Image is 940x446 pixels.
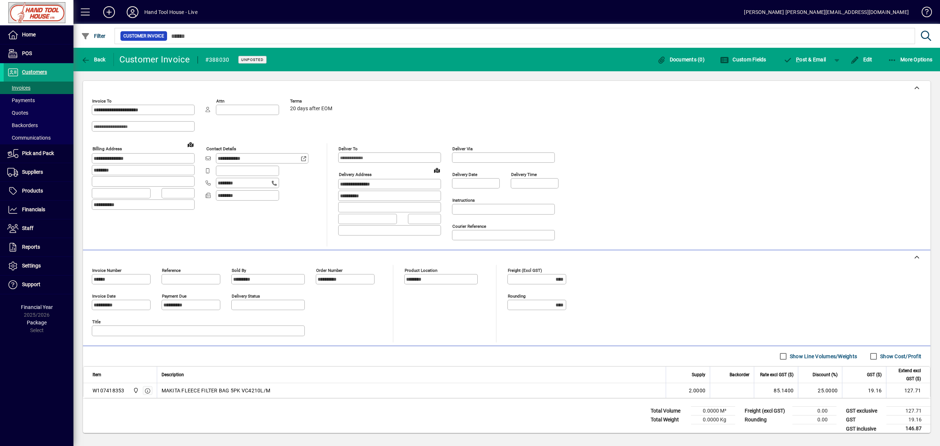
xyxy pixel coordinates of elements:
[4,238,73,256] a: Reports
[4,163,73,181] a: Suppliers
[796,57,799,62] span: P
[22,225,33,231] span: Staff
[741,407,792,416] td: Freight (excl GST)
[886,53,934,66] button: More Options
[886,424,930,434] td: 146.87
[842,424,886,434] td: GST inclusive
[22,50,32,56] span: POS
[647,416,691,424] td: Total Weight
[92,294,116,299] mat-label: Invoice date
[511,172,537,177] mat-label: Delivery time
[4,132,73,144] a: Communications
[7,97,35,103] span: Payments
[405,268,437,273] mat-label: Product location
[339,146,358,151] mat-label: Deliver To
[22,244,40,250] span: Reports
[655,53,706,66] button: Documents (0)
[647,407,691,416] td: Total Volume
[792,407,836,416] td: 0.00
[162,371,184,379] span: Description
[788,353,857,360] label: Show Line Volumes/Weights
[730,371,749,379] span: Backorder
[162,387,271,394] span: MAKITA FLEECE FILTER BAG 5PK VC4210L/M
[4,257,73,275] a: Settings
[73,53,114,66] app-page-header-button: Back
[22,150,54,156] span: Pick and Pack
[4,26,73,44] a: Home
[4,107,73,119] a: Quotes
[7,85,30,91] span: Invoices
[431,164,443,176] a: View on map
[4,219,73,238] a: Staff
[81,57,106,62] span: Back
[850,57,872,62] span: Edit
[813,371,838,379] span: Discount (%)
[79,53,108,66] button: Back
[4,94,73,107] a: Payments
[131,386,140,395] span: Frankton
[119,54,190,65] div: Customer Invoice
[22,281,40,287] span: Support
[232,268,246,273] mat-label: Sold by
[692,371,705,379] span: Supply
[691,407,735,416] td: 0.0000 M³
[123,32,164,40] span: Customer Invoice
[744,6,909,18] div: [PERSON_NAME] [PERSON_NAME][EMAIL_ADDRESS][DOMAIN_NAME]
[888,57,933,62] span: More Options
[720,57,766,62] span: Custom Fields
[452,146,473,151] mat-label: Deliver via
[691,416,735,424] td: 0.0000 Kg
[792,416,836,424] td: 0.00
[4,276,73,294] a: Support
[508,268,542,273] mat-label: Freight (excl GST)
[4,182,73,200] a: Products
[886,407,930,416] td: 127.71
[4,119,73,132] a: Backorders
[780,53,830,66] button: Post & Email
[22,206,45,212] span: Financials
[508,294,525,299] mat-label: Rounding
[22,32,36,37] span: Home
[22,188,43,194] span: Products
[79,29,108,43] button: Filter
[92,319,101,324] mat-label: Title
[27,320,47,325] span: Package
[162,294,187,299] mat-label: Payment due
[121,6,144,19] button: Profile
[92,268,122,273] mat-label: Invoice number
[842,416,886,424] td: GST
[849,53,874,66] button: Edit
[241,57,264,62] span: Unposted
[4,201,73,219] a: Financials
[798,383,842,398] td: 25.0000
[452,198,475,203] mat-label: Instructions
[93,387,124,394] div: W107418353
[316,268,343,273] mat-label: Order number
[232,294,260,299] mat-label: Delivery status
[4,144,73,163] a: Pick and Pack
[657,57,705,62] span: Documents (0)
[81,33,106,39] span: Filter
[4,82,73,94] a: Invoices
[93,371,101,379] span: Item
[891,367,921,383] span: Extend excl GST ($)
[760,371,793,379] span: Rate excl GST ($)
[886,383,930,398] td: 127.71
[879,353,921,360] label: Show Cost/Profit
[842,407,886,416] td: GST exclusive
[7,122,38,128] span: Backorders
[22,69,47,75] span: Customers
[718,53,768,66] button: Custom Fields
[784,57,826,62] span: ost & Email
[144,6,198,18] div: Hand Tool House - Live
[92,98,112,104] mat-label: Invoice To
[759,387,793,394] div: 85.1400
[205,54,229,66] div: #388030
[916,1,931,25] a: Knowledge Base
[290,99,334,104] span: Terms
[216,98,224,104] mat-label: Attn
[741,416,792,424] td: Rounding
[886,416,930,424] td: 19.16
[185,139,196,150] a: View on map
[22,169,43,175] span: Suppliers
